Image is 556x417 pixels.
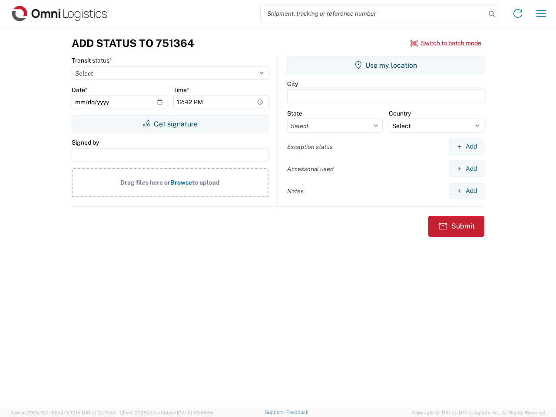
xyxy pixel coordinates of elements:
[265,410,287,415] a: Support
[72,56,112,64] label: Transit status
[389,109,411,117] label: Country
[192,179,220,186] span: to upload
[119,410,213,415] span: Client: 2025.19.0-7f44ea7
[410,36,481,50] button: Switch to batch mode
[287,187,304,195] label: Notes
[287,165,334,173] label: Accessorial used
[261,5,486,22] input: Shipment, tracking or reference number
[170,179,192,186] span: Browse
[173,86,189,94] label: Time
[10,410,116,415] span: Server: 2025.19.0-192a4753216
[80,410,116,415] span: [DATE] 10:05:38
[449,139,484,155] button: Add
[428,216,484,237] button: Submit
[72,37,194,50] h3: Add Status to 751364
[120,179,170,186] span: Drag files here or
[72,139,99,146] label: Signed by
[287,109,302,117] label: State
[287,56,484,74] button: Use my location
[449,161,484,177] button: Add
[449,183,484,199] button: Add
[72,86,88,94] label: Date
[286,410,308,415] a: Feedback
[72,115,268,132] button: Get signature
[287,143,333,151] label: Exception status
[177,410,213,415] span: [DATE] 09:58:55
[412,409,546,417] span: Copyright © [DATE]-[DATE] Agistix Inc., All Rights Reserved
[287,80,298,88] label: City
